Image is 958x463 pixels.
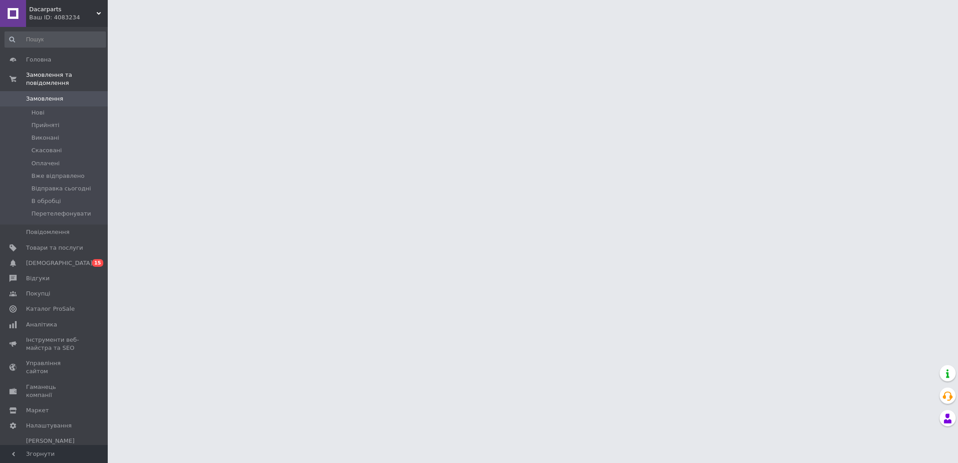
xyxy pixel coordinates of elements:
span: Повідомлення [26,228,70,236]
span: Вже відправлено [31,172,84,180]
span: Каталог ProSale [26,305,75,313]
span: Аналітика [26,321,57,329]
span: Скасовані [31,146,62,154]
span: Прийняті [31,121,59,129]
span: Нові [31,109,44,117]
span: Відправка сьогодні [31,185,91,193]
span: Покупці [26,290,50,298]
span: Dacarparts [29,5,97,13]
span: Виконані [31,134,59,142]
span: Управління сайтом [26,359,83,375]
div: Ваш ID: 4083234 [29,13,108,22]
span: Гаманець компанії [26,383,83,399]
span: Перетелефонувати [31,210,91,218]
span: Замовлення [26,95,63,103]
span: Оплачені [31,159,60,168]
span: Товари та послуги [26,244,83,252]
span: Маркет [26,406,49,414]
span: 15 [92,259,103,267]
span: Інструменти веб-майстра та SEO [26,336,83,352]
span: Відгуки [26,274,49,282]
span: Налаштування [26,422,72,430]
span: [PERSON_NAME] та рахунки [26,437,83,462]
span: [DEMOGRAPHIC_DATA] [26,259,92,267]
span: Замовлення та повідомлення [26,71,108,87]
span: В обробці [31,197,61,205]
span: Головна [26,56,51,64]
input: Пошук [4,31,106,48]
